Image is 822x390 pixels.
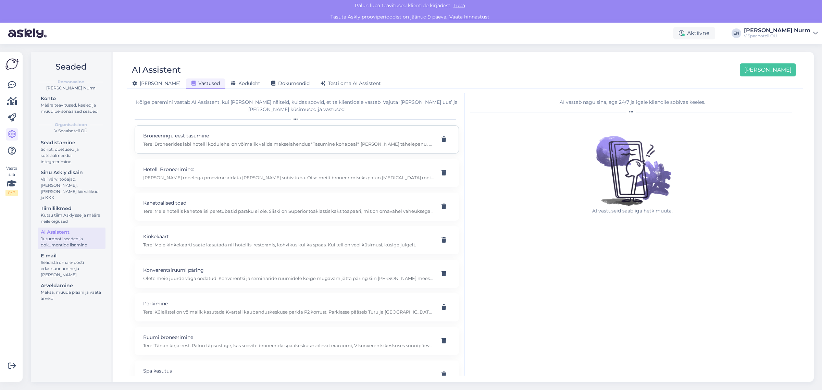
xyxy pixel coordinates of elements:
div: V Spaahotell OÜ [36,128,105,134]
p: Tere! Tänan kirja eest. Palun täpsustage, kas soovite broneerida spaakeskuses olevat eraruumi, V ... [143,342,434,349]
div: EN [732,28,741,38]
img: Askly Logo [5,58,18,71]
div: Seadista oma e-posti edasisuunamine ja [PERSON_NAME] [41,259,102,278]
div: Broneeringu eest tasumineTere! Broneerides läbi hotelli kodulehe, on võimalik valida makselahendu... [135,125,459,154]
button: [PERSON_NAME] [740,63,796,76]
p: Kinkekaart [143,233,434,240]
a: ArveldamineMaksa, muuda plaani ja vaata arveid [38,281,105,303]
div: AI Assistent [41,229,102,236]
h2: Seaded [36,60,105,73]
div: Ruumi broneerimineTere! Tänan kirja eest. Palun täpsustage, kas soovite broneerida spaakeskuses o... [135,327,459,355]
p: Tere! Broneerides läbi hotelli kodulehe, on võimalik valida makselahendus "Tasumine kohapeal". [P... [143,141,434,147]
div: Hotell: Broneerimine:[PERSON_NAME] meelega proovime aidata [PERSON_NAME] sobiv tuba. Otse meilt b... [135,159,459,187]
a: Sinu Askly disainVali värv, tööajad, [PERSON_NAME], [PERSON_NAME] kiirvalikud ja KKK [38,168,105,202]
div: Konverentsiruumi päringOlete meie juurde väga oodatud. Konverentsi ja seminaride ruumidele kõige ... [135,260,459,288]
div: Sinu Askly disain [41,169,102,176]
div: AI vastab nagu sina, aga 24/7 ja igale kliendile sobivas keeles. [470,99,795,106]
div: Kutsu tiim Askly'sse ja määra neile õigused [41,212,102,224]
div: Aktiivne [673,27,715,39]
div: Konto [41,95,102,102]
p: Hotell: Broneerimine: [143,166,434,173]
b: Organisatsioon [55,122,87,128]
a: Vaata hinnastust [447,14,491,20]
p: Spa kasutus [143,367,434,375]
p: AI vastuseid saab iga hetk muuta. [588,207,677,215]
div: V Spaahotell OÜ [744,33,810,39]
p: [PERSON_NAME] meelega proovime aidata [PERSON_NAME] sobiv tuba. Otse meilt broneerimiseks palun [... [143,174,434,181]
div: Maksa, muuda plaani ja vaata arveid [41,289,102,302]
span: Dokumendid [271,80,310,86]
p: Tere! Külalistel on võimalik kasutada Kvartali kaubanduskeskuse parkla P2 korrust. Parklasse pääs... [143,309,434,315]
div: ParkimineTere! Külalistel on võimalik kasutada Kvartali kaubanduskeskuse parkla P2 korrust. Parkl... [135,293,459,321]
a: KontoMäära teavitused, keeled ja muud personaalsed seaded [38,94,105,115]
p: Kahetoalised toad [143,199,434,207]
p: Olete meie juurde väga oodatud. Konverentsi ja seminaride ruumidele kõige mugavam jätta päring si... [143,275,434,281]
span: Vastused [191,80,220,86]
div: E-mail [41,252,102,259]
div: KinkekaartTere! Meie kinkekaarti saate kasutada nii hotellis, restoranis, kohvikus kui ka spaas. ... [135,226,459,254]
a: AI AssistentJuturoboti seaded ja dokumentide lisamine [38,228,105,249]
div: [PERSON_NAME] Nurm [744,28,810,33]
a: [PERSON_NAME] NurmV Spaahotell OÜ [744,28,818,39]
a: TiimiliikmedKutsu tiim Askly'sse ja määra neile õigused [38,204,105,226]
div: Script, õpetused ja sotsiaalmeedia integreerimine [41,146,102,165]
div: Juturoboti seaded ja dokumentide lisamine [41,236,102,248]
div: 0 / 3 [5,190,18,196]
b: Personaalne [58,79,84,85]
div: Seadistamine [41,139,102,146]
p: Ruumi broneerimine [143,333,434,341]
div: [PERSON_NAME] Nurm [36,85,105,91]
p: Tere! Meie kinkekaarti saate kasutada nii hotellis, restoranis, kohvikus kui ka spaas. Kui teil o... [143,242,434,248]
span: Koduleht [231,80,260,86]
div: Kõige paremini vastab AI Assistent, kui [PERSON_NAME] näiteid, kuidas soovid, et ta klientidele v... [135,99,459,113]
span: [PERSON_NAME] [132,80,180,86]
div: Vali värv, tööajad, [PERSON_NAME], [PERSON_NAME] kiirvalikud ja KKK [41,176,102,201]
p: Parkimine [143,300,434,307]
span: Luba [451,2,467,9]
a: E-mailSeadista oma e-posti edasisuunamine ja [PERSON_NAME] [38,251,105,279]
div: Arveldamine [41,282,102,289]
p: Broneeringu eest tasumine [143,132,434,139]
div: Määra teavitused, keeled ja muud personaalsed seaded [41,102,102,114]
p: Tere! Meie hotellis kahetoalisi peretubasid paraku ei ole. Siiski on Superior toaklassis kaks toa... [143,208,434,214]
span: Testi oma AI Assistent [321,80,381,86]
img: No qna [588,118,677,207]
p: Konverentsiruumi päring [143,266,434,274]
div: AI Assistent [132,63,181,76]
div: Spa kasutusTere! Broneerides majutuse koos V Spa lõõgastus- ning saunamaailma külastusega, on või... [135,361,459,389]
a: SeadistamineScript, õpetused ja sotsiaalmeedia integreerimine [38,138,105,166]
div: Vaata siia [5,165,18,196]
div: Kahetoalised toadTere! Meie hotellis kahetoalisi peretubasid paraku ei ole. Siiski on Superior to... [135,193,459,221]
div: Tiimiliikmed [41,205,102,212]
